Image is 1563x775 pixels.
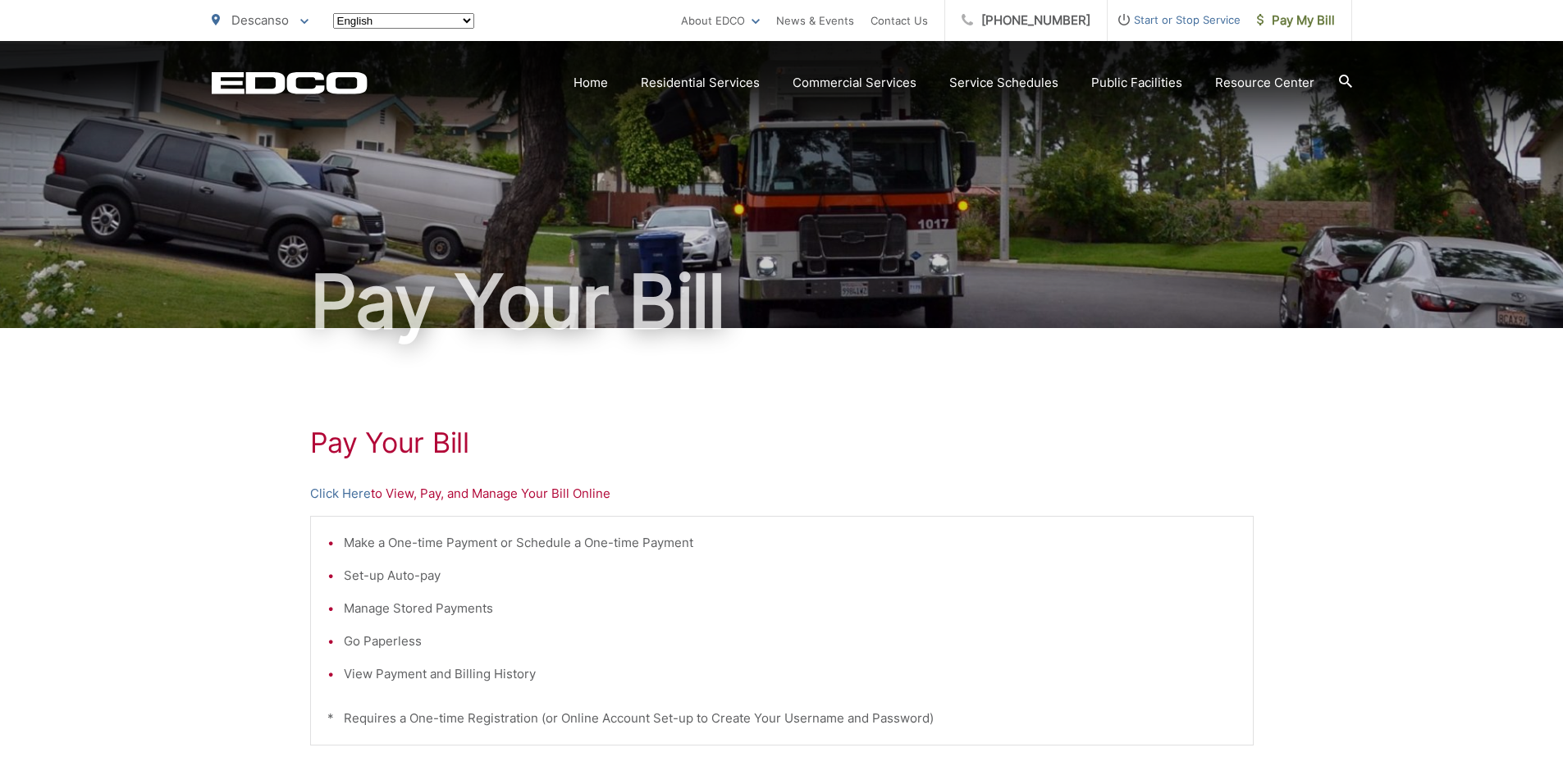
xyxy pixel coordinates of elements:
[310,484,1254,504] p: to View, Pay, and Manage Your Bill Online
[681,11,760,30] a: About EDCO
[231,12,289,28] span: Descanso
[344,533,1236,553] li: Make a One-time Payment or Schedule a One-time Payment
[871,11,928,30] a: Contact Us
[574,73,608,93] a: Home
[949,73,1058,93] a: Service Schedules
[344,631,1236,651] li: Go Paperless
[212,71,368,94] a: EDCD logo. Return to the homepage.
[344,599,1236,618] li: Manage Stored Payments
[776,11,854,30] a: News & Events
[1091,73,1182,93] a: Public Facilities
[1257,11,1335,30] span: Pay My Bill
[1215,73,1314,93] a: Resource Center
[310,484,371,504] a: Click Here
[212,261,1352,343] h1: Pay Your Bill
[641,73,760,93] a: Residential Services
[333,13,474,29] select: Select a language
[344,664,1236,684] li: View Payment and Billing History
[327,709,1236,728] p: * Requires a One-time Registration (or Online Account Set-up to Create Your Username and Password)
[310,426,1254,459] h1: Pay Your Bill
[344,566,1236,586] li: Set-up Auto-pay
[793,73,916,93] a: Commercial Services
